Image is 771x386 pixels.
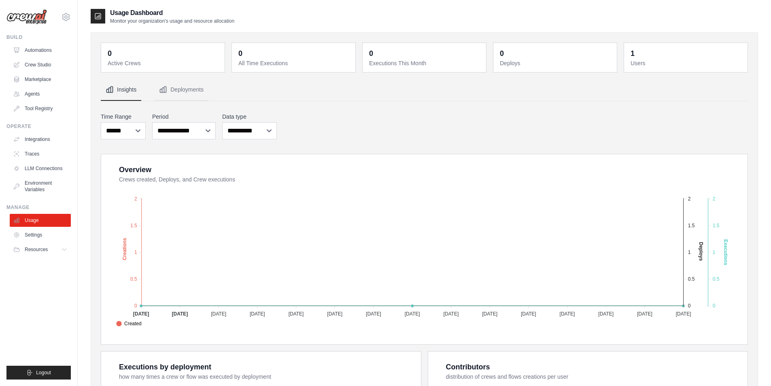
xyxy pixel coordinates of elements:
[688,303,691,309] tspan: 0
[134,303,137,309] tspan: 0
[101,79,748,101] nav: Tabs
[110,8,234,18] h2: Usage Dashboard
[119,361,211,373] div: Executions by deployment
[713,250,716,255] tspan: 1
[6,9,47,25] img: Logo
[598,311,614,317] tspan: [DATE]
[688,276,695,282] tspan: 0.5
[172,311,188,317] tspan: [DATE]
[10,243,71,256] button: Resources
[6,123,71,130] div: Operate
[10,44,71,57] a: Automations
[500,59,612,67] dt: Deploys
[10,58,71,71] a: Crew Studio
[10,87,71,100] a: Agents
[6,366,71,380] button: Logout
[119,175,738,183] dt: Crews created, Deploys, and Crew executions
[521,311,536,317] tspan: [DATE]
[10,162,71,175] a: LLM Connections
[405,311,420,317] tspan: [DATE]
[713,303,716,309] tspan: 0
[698,242,704,261] text: Deploys
[446,373,738,381] dt: distribution of crews and flows creations per user
[108,48,112,59] div: 0
[688,196,691,202] tspan: 2
[637,311,652,317] tspan: [DATE]
[6,34,71,41] div: Build
[369,48,373,59] div: 0
[122,238,127,260] text: Creations
[688,223,695,228] tspan: 1.5
[560,311,575,317] tspan: [DATE]
[631,59,743,67] dt: Users
[631,48,635,59] div: 1
[130,223,137,228] tspan: 1.5
[36,369,51,376] span: Logout
[10,228,71,241] a: Settings
[101,113,146,121] label: Time Range
[119,164,151,175] div: Overview
[211,311,226,317] tspan: [DATE]
[6,204,71,211] div: Manage
[10,177,71,196] a: Environment Variables
[130,276,137,282] tspan: 0.5
[446,361,490,373] div: Contributors
[119,373,411,381] dt: how many times a crew or flow was executed by deployment
[713,196,716,202] tspan: 2
[134,196,137,202] tspan: 2
[500,48,504,59] div: 0
[10,102,71,115] a: Tool Registry
[713,276,720,282] tspan: 0.5
[108,59,220,67] dt: Active Crews
[369,59,481,67] dt: Executions This Month
[482,311,497,317] tspan: [DATE]
[688,250,691,255] tspan: 1
[134,250,137,255] tspan: 1
[713,223,720,228] tspan: 1.5
[10,73,71,86] a: Marketplace
[133,311,149,317] tspan: [DATE]
[10,133,71,146] a: Integrations
[101,79,141,101] button: Insights
[366,311,381,317] tspan: [DATE]
[116,320,142,327] span: Created
[154,79,208,101] button: Deployments
[289,311,304,317] tspan: [DATE]
[25,246,48,253] span: Resources
[10,147,71,160] a: Traces
[152,113,216,121] label: Period
[222,113,277,121] label: Data type
[110,18,234,24] p: Monitor your organization's usage and resource allocation
[327,311,342,317] tspan: [DATE]
[238,48,242,59] div: 0
[238,59,350,67] dt: All Time Executions
[676,311,691,317] tspan: [DATE]
[10,214,71,227] a: Usage
[443,311,459,317] tspan: [DATE]
[723,239,729,265] text: Executions
[250,311,265,317] tspan: [DATE]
